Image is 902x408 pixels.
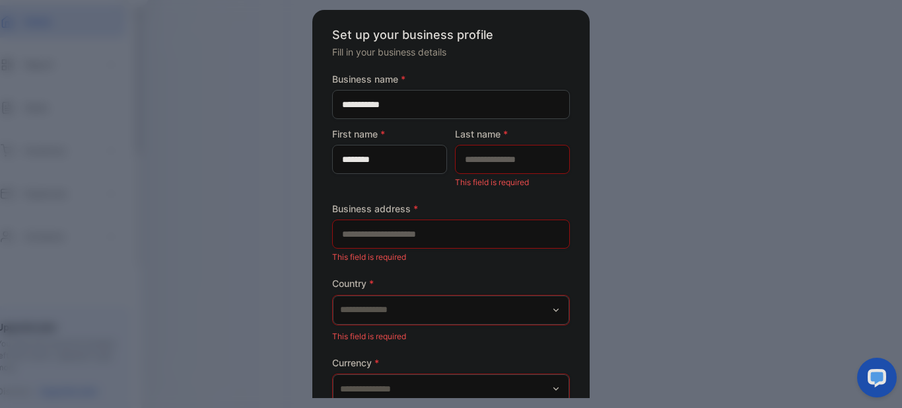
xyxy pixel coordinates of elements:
label: Business address [332,202,570,216]
p: This field is required [332,328,570,345]
label: First name [332,127,447,141]
p: Set up your business profile [332,26,570,44]
label: Country [332,276,570,290]
p: Fill in your business details [332,45,570,59]
label: Last name [455,127,570,141]
label: Business name [332,72,570,86]
label: Currency [332,356,570,370]
p: This field is required [332,249,570,266]
p: This field is required [455,174,570,191]
iframe: LiveChat chat widget [847,352,902,408]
